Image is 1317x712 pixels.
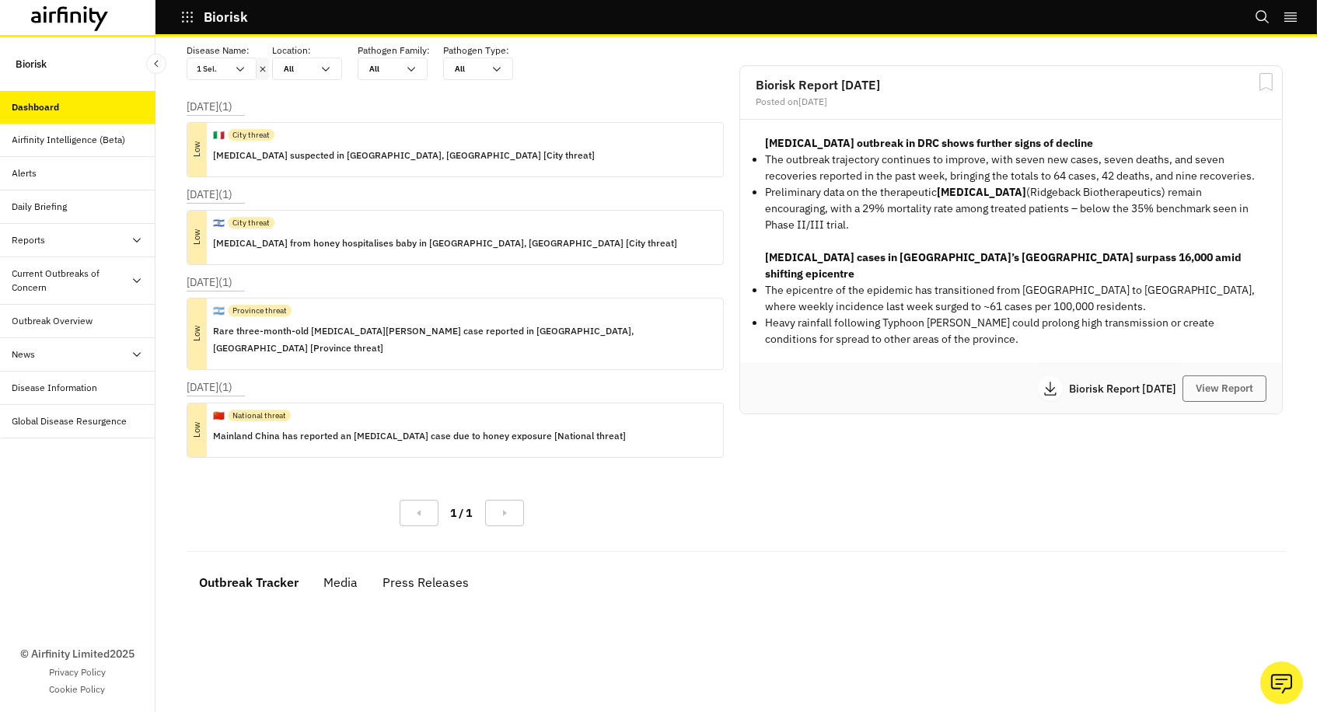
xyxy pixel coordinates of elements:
[443,44,509,58] p: Pathogen Type :
[180,4,248,30] button: Biorisk
[765,184,1257,233] p: Preliminary data on the therapeutic (Ridgeback Biotherapeutics) remain encouraging, with a 29% mo...
[12,166,37,180] div: Alerts
[213,323,711,357] p: Rare three-month-old [MEDICAL_DATA][PERSON_NAME] case reported in [GEOGRAPHIC_DATA], [GEOGRAPHIC_...
[12,133,126,147] div: Airfinity Intelligence (Beta)
[937,185,1026,199] strong: [MEDICAL_DATA]
[765,282,1257,315] p: The epicentre of the epidemic has transitioned from [GEOGRAPHIC_DATA] to [GEOGRAPHIC_DATA], where...
[187,99,232,115] p: [DATE] ( 1 )
[12,233,46,247] div: Reports
[213,128,225,142] p: 🇮🇹
[20,646,134,662] p: © Airfinity Limited 2025
[1069,383,1183,394] p: Biorisk Report [DATE]
[765,315,1257,347] p: Heavy rainfall following Typhoon [PERSON_NAME] could prolong high transmission or create conditio...
[765,136,1093,150] strong: [MEDICAL_DATA] outbreak in DRC shows further signs of decline
[213,216,225,230] p: 🇮🇱
[49,665,106,679] a: Privacy Policy
[765,250,1242,281] strong: [MEDICAL_DATA] cases in [GEOGRAPHIC_DATA]’s [GEOGRAPHIC_DATA] surpass 16,000 amid shifting epicentre
[12,267,131,295] div: Current Outbreaks of Concern
[12,200,68,214] div: Daily Briefing
[232,217,270,229] p: City threat
[1256,72,1276,92] svg: Bookmark Report
[12,314,93,328] div: Outbreak Overview
[12,381,98,395] div: Disease Information
[1183,375,1266,402] button: View Report
[383,571,469,594] div: Press Releases
[213,235,677,252] p: [MEDICAL_DATA] from honey hospitalises baby in [GEOGRAPHIC_DATA], [GEOGRAPHIC_DATA] [City threat]
[146,54,166,74] button: Close Sidebar
[187,379,232,396] p: [DATE] ( 1 )
[187,187,232,203] p: [DATE] ( 1 )
[323,571,358,594] div: Media
[12,414,128,428] div: Global Disease Resurgence
[1260,661,1303,704] button: Ask our analysts
[765,152,1257,184] p: The outbreak trajectory continues to improve, with seven new cases, seven deaths, and seven recov...
[187,58,234,79] div: 1 Sel.
[170,140,224,159] p: Low
[187,44,250,58] p: Disease Name :
[170,228,224,247] p: Low
[485,500,524,526] button: Next Page
[12,100,60,114] div: Dashboard
[187,274,232,291] p: [DATE] ( 1 )
[213,304,225,318] p: 🇦🇷
[451,505,473,522] p: 1 / 1
[213,147,595,164] p: [MEDICAL_DATA] suspected in [GEOGRAPHIC_DATA], [GEOGRAPHIC_DATA] [City threat]
[213,409,225,423] p: 🇨🇳
[162,324,232,344] p: Low
[232,129,270,141] p: City threat
[213,428,626,445] p: Mainland China has reported an [MEDICAL_DATA] case due to honey exposure [National threat]
[756,79,1266,91] h2: Biorisk Report [DATE]
[358,44,430,58] p: Pathogen Family :
[170,421,224,440] p: Low
[199,571,299,594] div: Outbreak Tracker
[756,97,1266,106] div: Posted on [DATE]
[12,347,36,361] div: News
[400,500,438,526] button: Previous Page
[16,50,47,79] p: Biorisk
[232,410,286,421] p: National threat
[1255,4,1270,30] button: Search
[204,10,248,24] p: Biorisk
[50,682,106,696] a: Cookie Policy
[232,305,287,316] p: Province threat
[272,44,311,58] p: Location :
